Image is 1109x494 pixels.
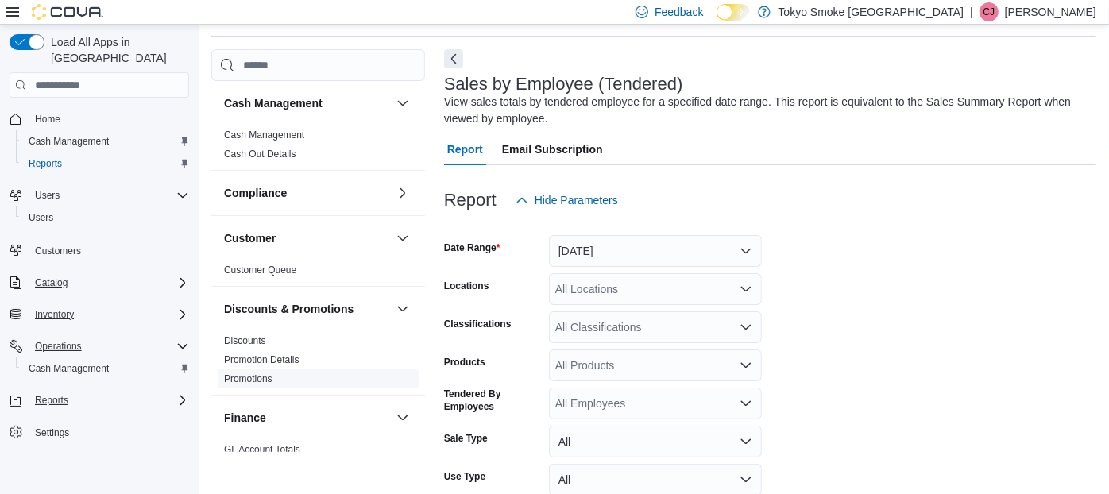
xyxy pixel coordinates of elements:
[224,264,296,276] span: Customer Queue
[29,186,189,205] span: Users
[740,359,752,372] button: Open list of options
[29,362,109,375] span: Cash Management
[3,238,195,261] button: Customers
[224,185,287,201] h3: Compliance
[717,4,750,21] input: Dark Mode
[35,340,82,353] span: Operations
[535,192,618,208] span: Hide Parameters
[35,426,69,439] span: Settings
[224,301,354,317] h3: Discounts & Promotions
[29,110,67,129] a: Home
[29,337,88,356] button: Operations
[444,191,497,210] h3: Report
[740,283,752,295] button: Open list of options
[35,394,68,407] span: Reports
[211,125,425,170] div: Cash Management
[224,185,390,201] button: Compliance
[35,245,81,257] span: Customers
[22,154,189,173] span: Reports
[16,206,195,229] button: Users
[3,107,195,130] button: Home
[224,149,296,160] a: Cash Out Details
[16,152,195,175] button: Reports
[224,230,390,246] button: Customer
[35,113,60,125] span: Home
[35,189,60,202] span: Users
[224,230,276,246] h3: Customer
[29,241,87,261] a: Customers
[44,34,189,66] span: Load All Apps in [GEOGRAPHIC_DATA]
[29,109,189,129] span: Home
[35,308,74,321] span: Inventory
[29,211,53,224] span: Users
[444,94,1088,127] div: View sales totals by tendered employee for a specified date range. This report is equivalent to t...
[22,154,68,173] a: Reports
[211,261,425,286] div: Customer
[3,421,195,444] button: Settings
[29,273,189,292] span: Catalog
[29,240,189,260] span: Customers
[224,444,300,455] a: GL Account Totals
[29,305,80,324] button: Inventory
[29,337,189,356] span: Operations
[29,423,189,442] span: Settings
[779,2,964,21] p: Tokyo Smoke [GEOGRAPHIC_DATA]
[224,443,300,456] span: GL Account Totals
[444,318,512,330] label: Classifications
[3,303,195,326] button: Inventory
[3,184,195,206] button: Users
[980,2,999,21] div: Craig Jacobs
[224,95,323,111] h3: Cash Management
[393,299,412,318] button: Discounts & Promotions
[29,273,74,292] button: Catalog
[16,357,195,380] button: Cash Management
[22,359,115,378] a: Cash Management
[211,331,425,395] div: Discounts & Promotions
[224,129,304,141] a: Cash Management
[444,432,488,445] label: Sale Type
[224,335,266,346] a: Discounts
[447,133,483,165] span: Report
[970,2,973,21] p: |
[29,391,189,410] span: Reports
[655,4,703,20] span: Feedback
[502,133,603,165] span: Email Subscription
[211,440,425,484] div: Finance
[224,354,299,365] a: Promotion Details
[29,135,109,148] span: Cash Management
[393,94,412,113] button: Cash Management
[22,359,189,378] span: Cash Management
[444,356,485,369] label: Products
[224,373,272,384] a: Promotions
[444,49,463,68] button: Next
[32,4,103,20] img: Cova
[29,157,62,170] span: Reports
[224,353,299,366] span: Promotion Details
[444,280,489,292] label: Locations
[29,186,66,205] button: Users
[549,426,762,457] button: All
[22,208,189,227] span: Users
[29,423,75,442] a: Settings
[3,272,195,294] button: Catalog
[444,470,485,483] label: Use Type
[224,334,266,347] span: Discounts
[224,410,390,426] button: Finance
[22,132,115,151] a: Cash Management
[22,132,189,151] span: Cash Management
[16,130,195,152] button: Cash Management
[549,235,762,267] button: [DATE]
[29,391,75,410] button: Reports
[393,183,412,203] button: Compliance
[224,264,296,276] a: Customer Queue
[224,148,296,160] span: Cash Out Details
[983,2,995,21] span: CJ
[224,95,390,111] button: Cash Management
[393,229,412,248] button: Customer
[740,321,752,334] button: Open list of options
[35,276,68,289] span: Catalog
[224,301,390,317] button: Discounts & Promotions
[393,408,412,427] button: Finance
